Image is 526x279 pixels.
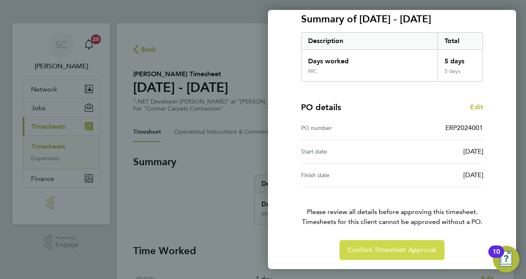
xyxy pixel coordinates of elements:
[301,147,392,156] div: Start date
[438,33,483,49] div: Total
[291,187,493,227] p: Please review all details before approving this timesheet.
[470,103,483,111] span: Edit
[470,102,483,112] a: Edit
[301,50,438,68] div: Days worked
[392,170,483,180] div: [DATE]
[493,252,500,262] div: 10
[301,32,483,82] div: Summary of 04 - 10 Aug 2025
[301,123,392,133] div: PO number
[308,68,317,75] div: MC
[301,12,483,26] h3: Summary of [DATE] - [DATE]
[445,124,483,132] span: ERP2024001
[438,68,483,81] div: 5 days
[438,50,483,68] div: 5 days
[348,246,436,254] span: Confirm Timesheet Approval
[493,246,519,272] button: Open Resource Center, 10 new notifications
[301,33,438,49] div: Description
[392,147,483,156] div: [DATE]
[301,170,392,180] div: Finish date
[340,240,445,260] button: Confirm Timesheet Approval
[301,101,341,113] h4: PO details
[291,217,493,227] span: Timesheets for this client cannot be approved without a PO.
